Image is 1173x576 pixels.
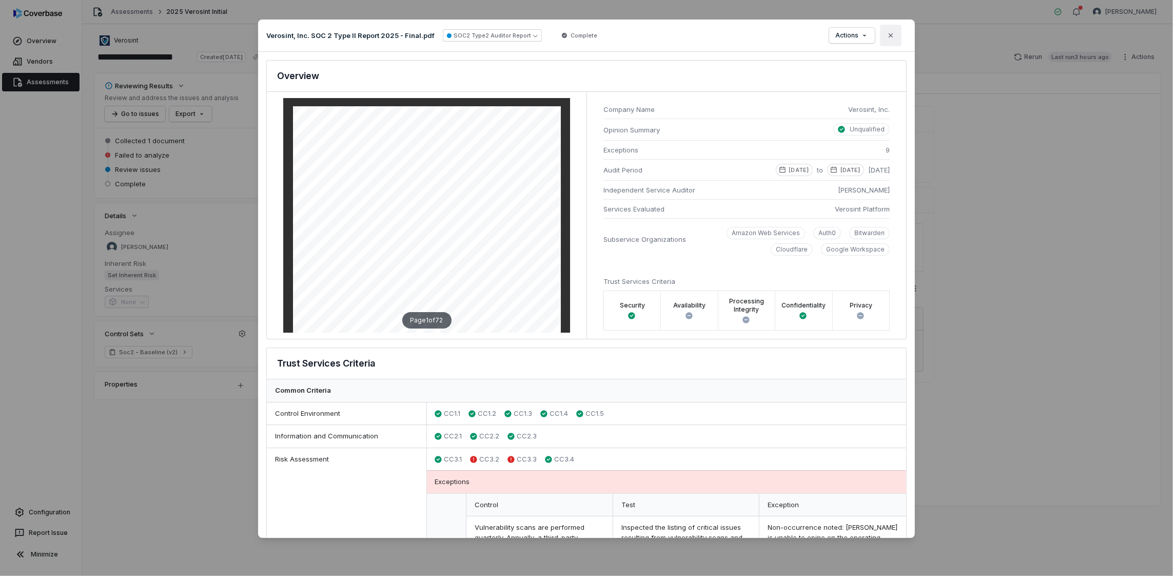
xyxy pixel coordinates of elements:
[480,431,500,441] span: CC2.2
[838,185,890,195] span: [PERSON_NAME]
[759,494,906,517] div: Exception
[850,301,872,310] label: Privacy
[835,31,858,40] span: Actions
[267,379,906,402] div: Common Criteria
[444,409,461,419] span: CC1.1
[725,297,769,314] label: Processing Integrity
[613,494,760,517] div: Test
[586,409,604,419] span: CC1.5
[277,356,375,371] h3: Trust Services Criteria
[517,454,537,465] span: CC3.3
[571,31,597,40] span: Complete
[603,104,840,114] span: Company Name
[603,204,664,214] span: Services Evaluated
[555,454,575,465] span: CC3.4
[817,165,823,176] span: to
[781,301,826,310] label: Confidentiality
[427,470,907,493] div: Exceptions
[603,234,686,244] span: Subservice Organizations
[840,166,860,174] p: [DATE]
[514,409,533,419] span: CC1.3
[444,431,462,441] span: CC2.1
[620,301,645,310] label: Security
[835,204,890,214] span: Verosint Platform
[402,312,452,329] div: Page 1 of 72
[603,185,695,195] span: Independent Service Auditor
[266,31,435,40] p: Verosint, Inc. SOC 2 Type II Report 2025 - Final.pdf
[603,145,638,155] span: Exceptions
[886,145,890,155] span: 9
[443,29,542,42] button: SOC2 Type2 Auditor Report
[603,277,675,285] span: Trust Services Criteria
[732,229,800,237] p: Amazon Web Services
[848,104,890,114] span: Verosint, Inc.
[829,28,875,43] button: Actions
[868,165,890,176] span: [DATE]
[480,454,500,465] span: CC3.2
[850,125,885,133] p: Unqualified
[550,409,569,419] span: CC1.4
[466,494,613,517] div: Control
[603,125,669,135] span: Opinion Summary
[776,245,808,254] p: Cloudflare
[267,425,427,448] div: Information and Communication
[267,402,427,425] div: Control Environment
[277,69,319,83] h3: Overview
[826,245,885,254] p: Google Workspace
[854,229,885,237] p: Bitwarden
[789,166,809,174] p: [DATE]
[603,165,642,175] span: Audit Period
[444,454,462,465] span: CC3.1
[818,229,836,237] p: Auth0
[673,301,706,310] label: Availability
[478,409,497,419] span: CC1.2
[517,431,537,441] span: CC2.3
